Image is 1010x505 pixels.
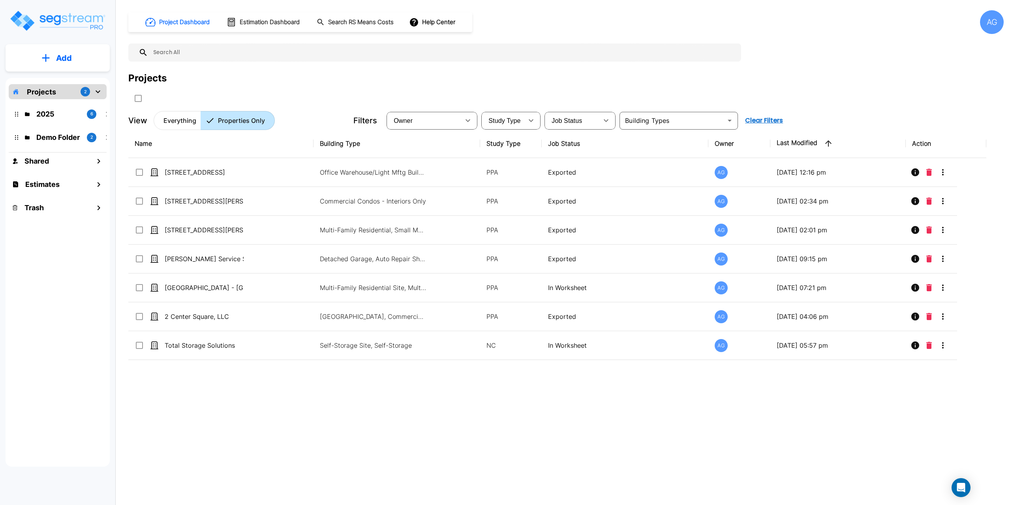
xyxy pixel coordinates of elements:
p: Self-Storage Site, Self-Storage [320,341,426,350]
p: Office Warehouse/Light Mftg Building, Commercial Property Site [320,168,426,177]
p: [PERSON_NAME] Service Station [165,254,244,264]
p: [STREET_ADDRESS][PERSON_NAME] [165,225,244,235]
p: Exported [548,254,702,264]
p: Multi-Family Residential, Small Multi-Family Residential, Multi-Family Residential Site [320,225,426,235]
th: Owner [708,129,770,158]
button: Delete [923,222,935,238]
p: [GEOGRAPHIC_DATA] - [GEOGRAPHIC_DATA] [165,283,244,292]
div: Select [483,109,523,132]
img: Logo [9,9,106,32]
button: Add [6,47,110,70]
div: Projects [128,71,167,85]
p: Filters [353,115,377,126]
button: More-Options [935,222,951,238]
button: Delete [923,309,935,324]
p: [GEOGRAPHIC_DATA], Commercial Property Site [320,312,426,321]
button: More-Options [935,337,951,353]
p: PPA [486,312,535,321]
p: [DATE] 02:01 pm [777,225,900,235]
button: Delete [923,280,935,296]
button: Info [907,251,923,267]
p: View [128,115,147,126]
p: 6 [90,111,93,117]
div: AG [715,166,728,179]
p: PPA [486,168,535,177]
p: [DATE] 04:06 pm [777,312,900,321]
p: PPA [486,283,535,292]
p: Exported [548,168,702,177]
div: Open Intercom Messenger [952,478,971,497]
p: Exported [548,312,702,321]
p: [STREET_ADDRESS] [165,168,244,177]
button: Info [907,193,923,209]
button: Search RS Means Costs [314,15,398,30]
p: 2 [90,134,93,141]
div: AG [715,281,728,294]
span: Study Type [488,117,520,124]
button: More-Options [935,193,951,209]
div: AG [980,10,1004,34]
div: AG [715,310,728,323]
input: Building Types [622,115,723,126]
p: Total Storage Solutions [165,341,244,350]
p: PPA [486,196,535,206]
h1: Estimates [25,179,60,190]
p: [DATE] 07:21 pm [777,283,900,292]
p: PPA [486,254,535,264]
button: SelectAll [130,90,146,106]
button: Help Center [407,15,458,30]
input: Search All [148,43,737,62]
p: In Worksheet [548,283,702,292]
h1: Project Dashboard [159,18,210,27]
button: More-Options [935,251,951,267]
p: NC [486,341,535,350]
p: Projects [27,87,56,97]
th: Action [906,129,986,158]
button: Info [907,337,923,353]
button: Info [907,280,923,296]
span: Owner [394,117,413,124]
div: Platform [154,111,275,130]
span: Job Status [552,117,582,124]
button: Delete [923,337,935,353]
div: AG [715,252,728,266]
button: Project Dashboard [142,13,214,31]
p: Add [56,52,72,64]
th: Study Type [480,129,542,158]
button: More-Options [935,164,951,180]
p: [DATE] 05:57 pm [777,341,900,350]
button: Delete [923,164,935,180]
p: Demo Folder [36,132,81,143]
h1: Shared [24,156,49,166]
p: PPA [486,225,535,235]
p: 2 Center Square, LLC [165,312,244,321]
p: 2025 [36,109,81,119]
button: More-Options [935,309,951,324]
button: Properties Only [201,111,275,130]
button: Delete [923,251,935,267]
button: Estimation Dashboard [223,14,304,30]
th: Job Status [542,129,708,158]
button: Delete [923,193,935,209]
p: In Worksheet [548,341,702,350]
button: Open [724,115,735,126]
p: [STREET_ADDRESS][PERSON_NAME] [165,196,244,206]
div: AG [715,195,728,208]
th: Building Type [314,129,480,158]
button: Clear Filters [742,113,786,128]
p: Detached Garage, Auto Repair Shop, Commercial Property Site [320,254,426,264]
p: Multi-Family Residential Site, Multi-Family Residential [320,283,426,292]
div: Select [546,109,598,132]
div: Select [388,109,460,132]
h1: Search RS Means Costs [328,18,394,27]
p: Properties Only [218,116,265,125]
h1: Trash [24,202,44,213]
p: [DATE] 02:34 pm [777,196,900,206]
p: Commercial Condos - Interiors Only [320,196,426,206]
div: AG [715,224,728,237]
button: Info [907,164,923,180]
p: Exported [548,196,702,206]
div: AG [715,339,728,352]
th: Name [128,129,314,158]
p: 2 [84,89,87,95]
